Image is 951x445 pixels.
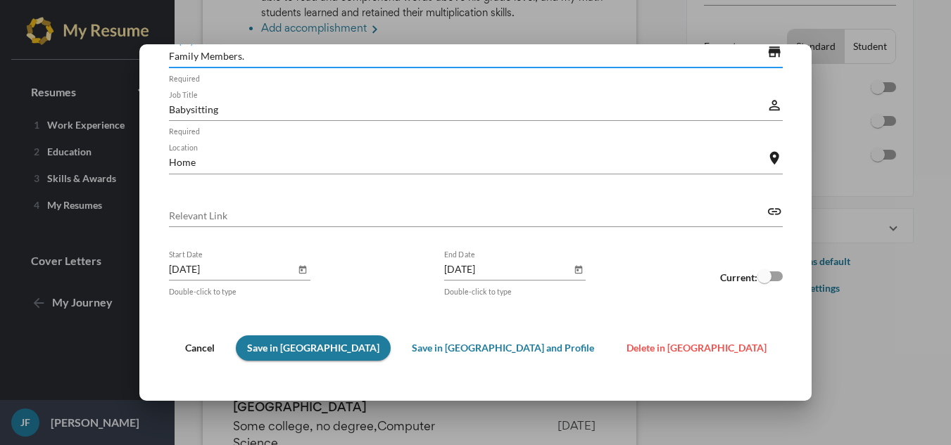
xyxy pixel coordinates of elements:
[185,342,215,354] span: Cancel
[174,335,226,361] button: Cancel
[615,335,778,361] button: Delete in [GEOGRAPHIC_DATA]
[236,335,391,361] button: Save in [GEOGRAPHIC_DATA]
[169,285,237,299] mat-hint: Double-click to type
[169,72,200,86] mat-hint: Required
[169,124,200,139] mat-hint: Required
[247,342,379,354] span: Save in [GEOGRAPHIC_DATA]
[767,97,782,114] mat-icon: perm_identity
[296,262,310,276] button: Open calendar
[767,203,782,220] mat-icon: link
[169,208,767,223] input: Relevant Link
[444,285,512,299] mat-hint: Double-click to type
[626,342,767,354] span: Delete in [GEOGRAPHIC_DATA]
[169,49,767,63] input: Employer Name
[412,342,594,354] span: Save in [GEOGRAPHIC_DATA] and Profile
[169,102,767,117] input: Job Title
[767,150,782,167] mat-icon: location_on
[767,44,782,60] mat-icon: store
[169,155,767,169] input: Location
[401,335,605,361] button: Save in [GEOGRAPHIC_DATA] and Profile
[571,262,586,276] button: Open calendar
[444,262,571,276] input: End Date
[720,271,757,283] strong: Current:
[169,262,296,276] input: Start Date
